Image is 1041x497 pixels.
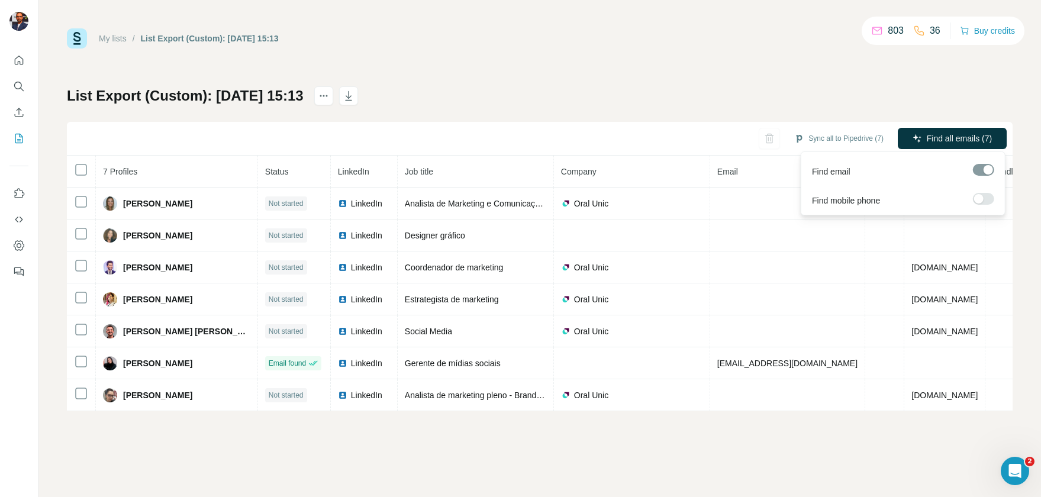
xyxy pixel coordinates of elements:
span: Not started [269,198,304,209]
span: Find email [812,166,850,177]
span: Not started [269,390,304,401]
p: 36 [930,24,940,38]
img: Avatar [9,12,28,31]
img: company-logo [561,390,571,400]
span: Social Media [405,327,452,336]
span: LinkedIn [351,230,382,241]
h1: List Export (Custom): [DATE] 15:13 [67,86,304,105]
span: [PERSON_NAME] [123,262,192,273]
img: Avatar [103,388,117,402]
img: LinkedIn logo [338,295,347,304]
img: company-logo [561,327,571,336]
span: [PERSON_NAME] [123,357,192,369]
button: Sync all to Pipedrive (7) [786,130,892,147]
li: / [133,33,135,44]
span: [PERSON_NAME] [PERSON_NAME] [123,325,250,337]
span: Oral Unic [574,262,608,273]
span: LinkedIn [351,389,382,401]
span: Find mobile phone [812,195,880,206]
span: Oral Unic [574,293,608,305]
button: Use Surfe API [9,209,28,230]
img: Avatar [103,228,117,243]
span: LinkedIn [351,325,382,337]
button: Quick start [9,50,28,71]
span: Designer gráfico [405,231,465,240]
img: LinkedIn logo [338,199,347,208]
span: LinkedIn [351,293,382,305]
span: [PERSON_NAME] [123,230,192,241]
button: Use Surfe on LinkedIn [9,183,28,204]
span: [DOMAIN_NAME] [911,263,978,272]
p: 803 [888,24,904,38]
span: Job title [405,167,433,176]
span: LinkedIn [351,262,382,273]
img: Avatar [103,196,117,211]
span: Estrategista de marketing [405,295,499,304]
button: actions [314,86,333,105]
span: Landline [992,167,1024,176]
img: LinkedIn logo [338,263,347,272]
img: Surfe Logo [67,28,87,49]
span: 7 Profiles [103,167,137,176]
img: company-logo [561,295,571,304]
span: LinkedIn [338,167,369,176]
span: Status [265,167,289,176]
img: Avatar [103,356,117,370]
span: Oral Unic [574,325,608,337]
span: Coordenador de marketing [405,263,504,272]
button: Feedback [9,261,28,282]
button: Dashboard [9,235,28,256]
span: LinkedIn [351,357,382,369]
span: Find all emails (7) [927,133,992,144]
span: Analista de Marketing e Comunicação B2C [405,199,563,208]
span: LinkedIn [351,198,382,209]
span: [DOMAIN_NAME] [911,327,978,336]
span: Company [561,167,597,176]
img: LinkedIn logo [338,359,347,368]
span: 2 [1025,457,1034,466]
button: Search [9,76,28,97]
img: Avatar [103,292,117,306]
img: Avatar [103,324,117,338]
span: Email [717,167,738,176]
a: My lists [99,34,127,43]
span: [EMAIL_ADDRESS][DOMAIN_NAME] [717,359,858,368]
img: company-logo [561,263,571,272]
img: company-logo [561,199,571,208]
span: Oral Unic [574,198,608,209]
img: Avatar [103,260,117,275]
img: LinkedIn logo [338,390,347,400]
span: [PERSON_NAME] [123,389,192,401]
button: Enrich CSV [9,102,28,123]
span: Not started [269,294,304,305]
button: Find all emails (7) [898,128,1007,149]
button: Buy credits [960,22,1015,39]
span: Email found [269,358,306,369]
button: My lists [9,128,28,149]
span: Not started [269,230,304,241]
span: Analista de marketing pleno - Branded Content [405,390,577,400]
div: List Export (Custom): [DATE] 15:13 [141,33,279,44]
span: Gerente de mídias sociais [405,359,501,368]
span: Oral Unic [574,389,608,401]
span: [PERSON_NAME] [123,293,192,305]
span: [PERSON_NAME] [123,198,192,209]
span: Not started [269,326,304,337]
iframe: Intercom live chat [1001,457,1029,485]
span: Not started [269,262,304,273]
span: [DOMAIN_NAME] [911,390,978,400]
img: LinkedIn logo [338,231,347,240]
span: [DOMAIN_NAME] [911,295,978,304]
img: LinkedIn logo [338,327,347,336]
